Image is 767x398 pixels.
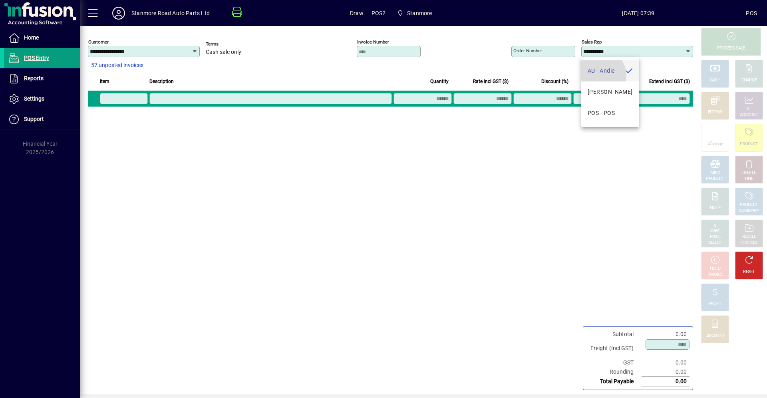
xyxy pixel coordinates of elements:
[740,240,757,246] div: INVOICES
[746,7,757,20] div: POS
[100,77,109,86] span: Item
[747,106,752,112] div: GL
[24,95,44,102] span: Settings
[586,367,642,377] td: Rounding
[708,141,722,147] div: Afterpay
[586,339,642,358] td: Freight (Incl GST)
[710,234,721,240] div: PRICE
[430,77,449,86] span: Quantity
[350,7,364,20] span: Draw
[740,141,758,147] div: PRODUCT
[706,176,724,182] div: PRODUCT
[708,240,722,246] div: SELECT
[649,77,690,86] span: Extend incl GST ($)
[513,48,542,53] mat-label: Order number
[24,34,39,41] span: Home
[541,77,568,86] span: Discount (%)
[24,55,49,61] span: POS Entry
[642,358,690,367] td: 0.00
[4,89,80,109] a: Settings
[586,330,642,339] td: Subtotal
[705,333,725,339] div: DISCOUNT
[739,208,759,214] div: SUMMARY
[206,42,254,47] span: Terms
[742,234,756,240] div: RECALL
[586,358,642,367] td: GST
[531,7,746,20] span: [DATE] 07:39
[24,116,44,122] span: Support
[149,77,174,86] span: Description
[708,109,723,115] div: EFTPOS
[717,46,745,51] div: PROCESS SALE
[742,170,756,176] div: DELETE
[710,170,720,176] div: MISC
[707,272,722,278] div: INVOICE
[745,176,753,182] div: LINE
[407,7,432,20] span: Stanmore
[88,39,109,45] mat-label: Customer
[24,75,44,81] span: Reports
[4,28,80,48] a: Home
[740,202,758,208] div: PRODUCT
[708,301,722,307] div: PROFIT
[612,77,628,86] span: GST ($)
[743,269,755,275] div: RESET
[357,39,389,45] mat-label: Invoice number
[91,61,143,69] span: 57 unposted invoices
[642,330,690,339] td: 0.00
[741,77,757,83] div: CHARGE
[582,39,602,45] mat-label: Sales rep
[586,377,642,386] td: Total Payable
[473,77,509,86] span: Rate incl GST ($)
[4,69,80,89] a: Reports
[710,266,720,272] div: HOLD
[4,109,80,129] a: Support
[710,205,720,211] div: NOTE
[88,58,147,73] button: 57 unposted invoices
[106,6,131,20] button: Profile
[710,77,720,83] div: CASH
[206,49,241,55] span: Cash sale only
[642,377,690,386] td: 0.00
[372,7,386,20] span: POS2
[740,112,758,118] div: ACCOUNT
[642,367,690,377] td: 0.00
[394,6,435,20] span: Stanmore
[131,7,210,20] div: Stanmore Road Auto Parts Ltd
